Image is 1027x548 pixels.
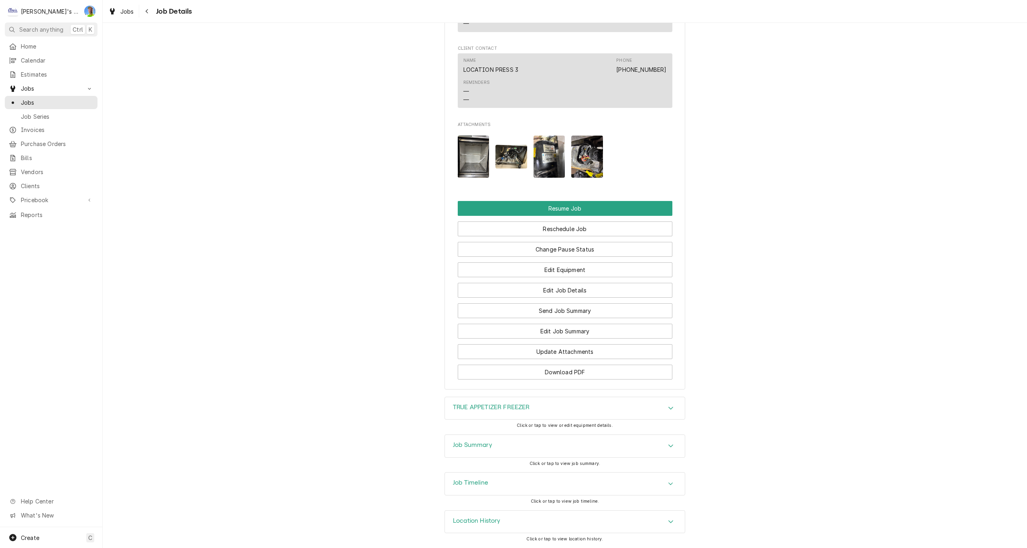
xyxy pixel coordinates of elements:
a: [PHONE_NUMBER] [616,66,666,73]
h3: Location History [453,517,501,525]
div: Client Contact List [458,53,672,112]
a: Estimates [5,68,97,81]
a: Jobs [5,96,97,109]
div: C [7,6,18,17]
div: Greg Austin's Avatar [84,6,95,17]
div: Button Group Row [458,257,672,277]
button: Update Attachments [458,344,672,359]
div: Accordion Header [445,435,685,457]
div: Button Group Row [458,216,672,236]
div: Clay's Refrigeration's Avatar [7,6,18,17]
div: Accordion Header [445,397,685,420]
span: Click or tap to view location history. [526,536,603,542]
button: Send Job Summary [458,303,672,318]
a: Bills [5,151,97,164]
button: Navigate back [141,5,154,18]
h3: Job Summary [453,441,492,449]
span: Pricebook [21,196,81,204]
span: Help Center [21,497,93,505]
span: Vendors [21,168,93,176]
span: C [88,534,92,542]
h3: Job Timeline [453,479,488,487]
span: Attachments [458,122,672,128]
button: Edit Job Summary [458,324,672,339]
a: Reports [5,208,97,221]
div: Button Group Row [458,201,672,216]
button: Search anythingCtrlK [5,22,97,37]
div: GA [84,6,95,17]
a: Go to What's New [5,509,97,522]
div: Job Timeline [444,472,685,495]
div: Accordion Header [445,473,685,495]
a: Purchase Orders [5,137,97,150]
a: Go to Jobs [5,82,97,95]
a: Go to Help Center [5,495,97,508]
div: Name [463,57,519,73]
span: K [89,25,92,34]
button: Accordion Details Expand Trigger [445,435,685,457]
h3: TRUE APPETIZER FREEZER [453,404,530,411]
img: xkajNkYsQQ63jFIVccae [458,136,489,178]
div: — [463,95,469,104]
a: Job Series [5,110,97,123]
span: Home [21,42,93,51]
button: Download PDF [458,365,672,380]
a: Home [5,40,97,53]
div: Button Group Row [458,339,672,359]
div: Phone [616,57,632,64]
span: Invoices [21,126,93,134]
span: Calendar [21,56,93,65]
span: Reports [21,211,93,219]
button: Change Pause Status [458,242,672,257]
a: Invoices [5,123,97,136]
div: Reminders [463,79,490,104]
div: Phone [616,57,666,73]
button: Resume Job [458,201,672,216]
div: Accordion Header [445,511,685,533]
img: 99wBejcYRnuAGNrS03AG [495,145,527,168]
button: Accordion Details Expand Trigger [445,473,685,495]
span: Ctrl [73,25,83,34]
div: Attachments [458,122,672,184]
div: Button Group Row [458,318,672,339]
button: Accordion Details Expand Trigger [445,511,685,533]
button: Accordion Details Expand Trigger [445,397,685,420]
span: Search anything [19,25,63,34]
span: Jobs [120,7,134,16]
div: Job Summary [444,434,685,458]
span: Estimates [21,70,93,79]
div: Contact [458,53,672,108]
span: Client Contact [458,45,672,52]
span: Job Details [154,6,192,17]
div: Button Group Row [458,298,672,318]
div: Reminders [463,79,490,86]
button: Reschedule Job [458,221,672,236]
span: What's New [21,511,93,520]
a: Calendar [5,54,97,67]
div: Name [463,57,476,64]
span: Bills [21,154,93,162]
a: Jobs [105,5,137,18]
div: [PERSON_NAME]'s Refrigeration [21,7,80,16]
div: Location History [444,510,685,534]
span: Jobs [21,84,81,93]
img: 6GZObOJkRCWQMKdbIBig [571,136,603,178]
div: Button Group Row [458,277,672,298]
span: Click or tap to view job timeline. [531,499,599,504]
div: Button Group [458,201,672,380]
span: Jobs [21,98,93,107]
div: — [463,87,469,95]
a: Vendors [5,165,97,179]
img: wFY5uTCvS8q6eL8aag09 [534,136,565,178]
span: Click or tap to view or edit equipment details. [517,423,613,428]
div: TRUE APPETIZER FREEZER [444,397,685,420]
button: Edit Job Details [458,283,672,298]
button: Edit Equipment [458,262,672,277]
a: Go to Pricebook [5,193,97,207]
span: Attachments [458,129,672,184]
div: Button Group Row [458,359,672,380]
span: Clients [21,182,93,190]
span: Click or tap to view job summary. [530,461,600,466]
span: Purchase Orders [21,140,93,148]
div: Client Contact [458,45,672,112]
